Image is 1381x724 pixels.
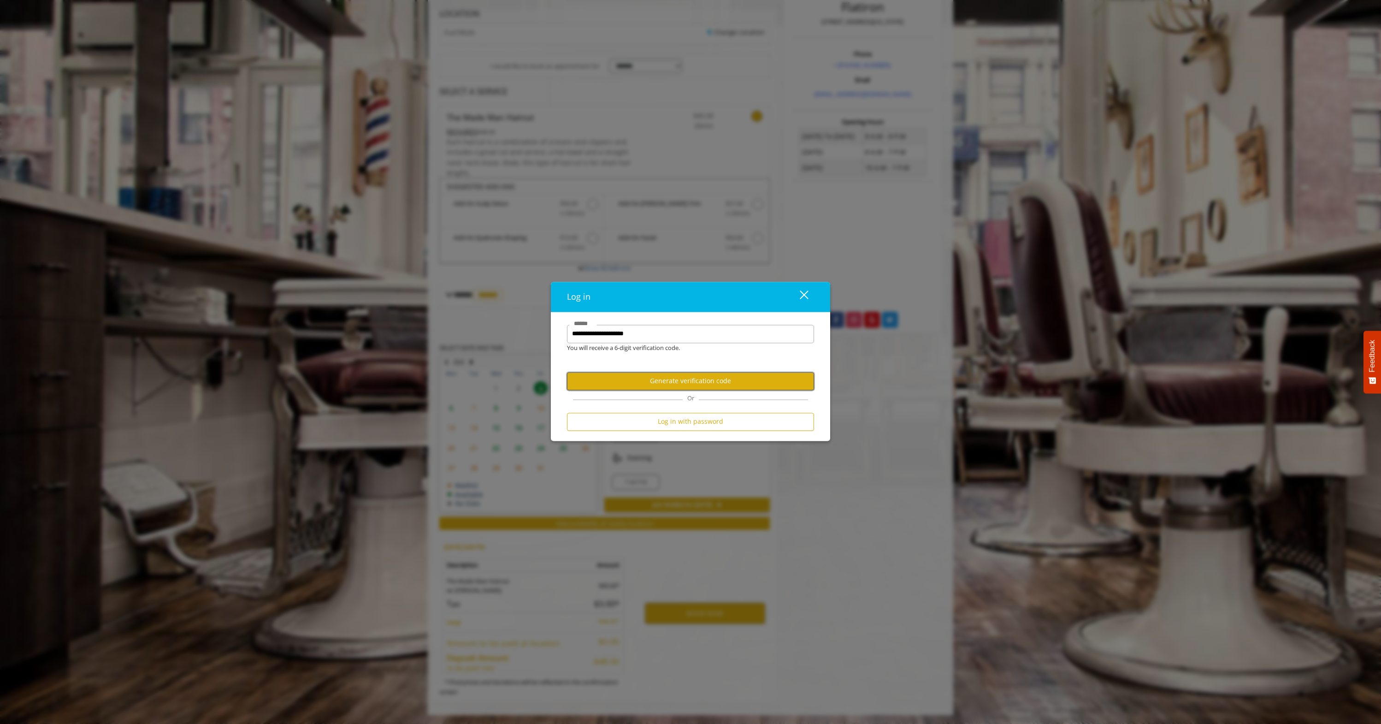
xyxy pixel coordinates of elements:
[1363,331,1381,393] button: Feedback - Show survey
[783,287,814,306] button: close dialog
[567,291,590,302] span: Log in
[560,343,807,353] div: You will receive a 6-digit verification code.
[1368,340,1376,372] span: Feedback
[789,290,808,304] div: close dialog
[567,413,814,431] button: Log in with password
[567,372,814,390] button: Generate verification code
[683,394,699,402] span: Or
